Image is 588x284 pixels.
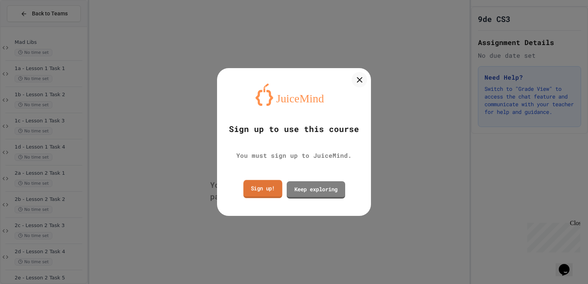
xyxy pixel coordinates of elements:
[3,3,53,49] div: Chat with us now!Close
[243,180,282,198] a: Sign up!
[287,181,345,199] a: Keep exploring
[256,84,332,106] img: logo-orange.svg
[229,123,359,135] div: Sign up to use this course
[236,151,352,160] div: You must sign up to JuiceMind.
